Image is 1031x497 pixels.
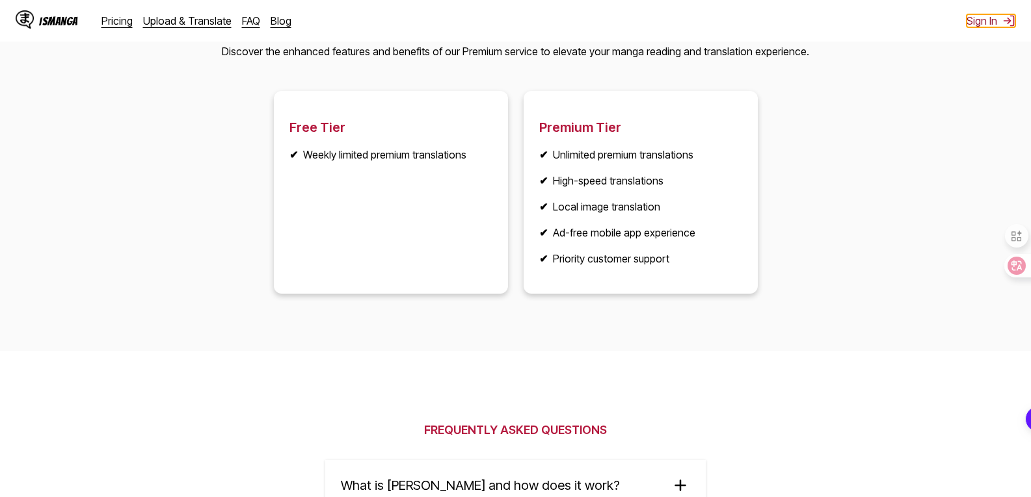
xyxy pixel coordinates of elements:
img: plus [671,476,690,495]
button: Sign In [967,14,1015,27]
li: Unlimited premium translations [539,148,742,161]
a: Pricing [101,14,133,27]
a: Blog [271,14,291,27]
li: High-speed translations [539,174,742,187]
li: Ad-free mobile app experience [539,226,742,239]
li: Local image translation [539,200,742,213]
b: ✔ [539,200,548,213]
h3: Free Tier [289,120,492,135]
b: ✔ [289,148,298,161]
a: FAQ [242,14,260,27]
a: Upload & Translate [143,14,232,27]
b: ✔ [539,174,548,187]
b: ✔ [539,148,548,161]
img: IsManga Logo [16,10,34,29]
div: IsManga [39,15,78,27]
img: Sign out [1002,14,1015,27]
li: Priority customer support [539,252,742,265]
h3: Premium Tier [539,120,742,135]
b: ✔ [539,226,548,239]
h2: Frequently Asked Questions [424,423,607,437]
p: Discover the enhanced features and benefits of our Premium service to elevate your manga reading ... [222,44,809,60]
a: IsManga LogoIsManga [16,10,101,31]
span: What is [PERSON_NAME] and how does it work? [341,478,620,493]
li: Weekly limited premium translations [289,148,492,161]
b: ✔ [539,252,548,265]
